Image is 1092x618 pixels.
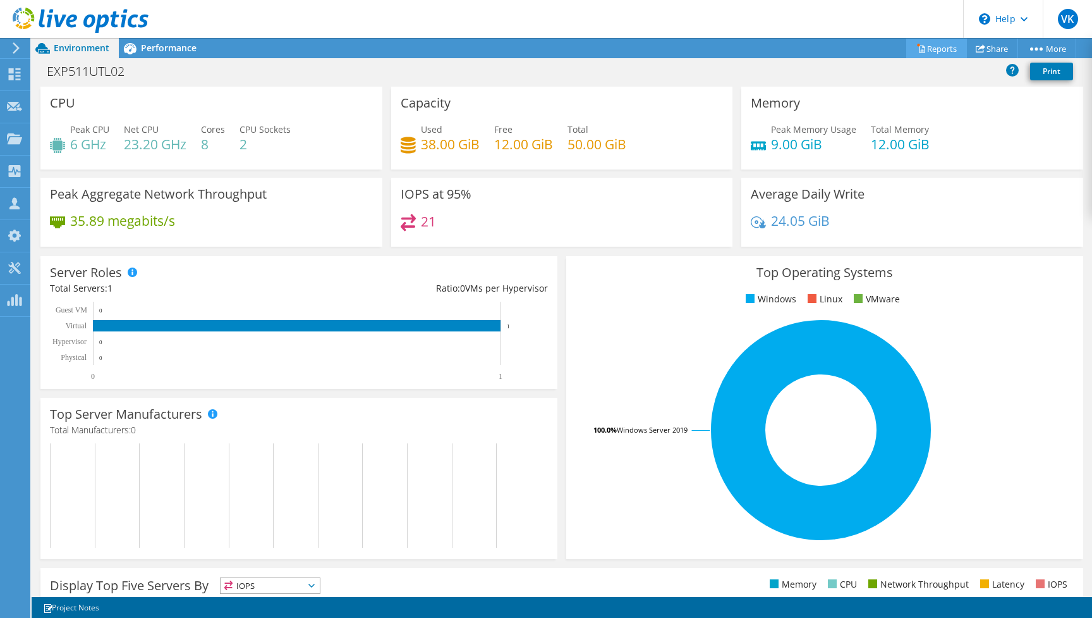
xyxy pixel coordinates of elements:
[593,425,617,435] tspan: 100.0%
[751,187,864,201] h3: Average Daily Write
[966,39,1018,58] a: Share
[825,578,857,591] li: CPU
[979,13,990,25] svg: \n
[507,323,510,330] text: 1
[91,372,95,381] text: 0
[66,321,87,330] text: Virtual
[50,281,299,295] div: Total Servers:
[771,123,856,135] span: Peak Memory Usage
[34,600,108,615] a: Project Notes
[99,307,102,314] text: 0
[54,42,109,54] span: Environment
[494,123,513,135] span: Free
[41,65,144,78] h1: EXP511UTL02
[50,266,122,280] h3: Server Roles
[107,282,112,294] span: 1
[751,96,800,110] h3: Memory
[421,123,442,135] span: Used
[804,292,842,306] li: Linux
[1058,9,1078,29] span: VK
[221,578,320,593] span: IOPS
[70,123,109,135] span: Peak CPU
[240,137,291,151] h4: 2
[99,339,102,345] text: 0
[131,424,136,436] span: 0
[771,214,830,228] h4: 24.05 GiB
[299,281,548,295] div: Ratio: VMs per Hypervisor
[240,123,291,135] span: CPU Sockets
[460,282,465,294] span: 0
[576,266,1074,280] h3: Top Operating Systems
[124,123,159,135] span: Net CPU
[567,137,626,151] h4: 50.00 GiB
[567,123,588,135] span: Total
[50,187,267,201] h3: Peak Aggregate Network Throughput
[52,337,87,346] text: Hypervisor
[767,578,816,591] li: Memory
[494,137,553,151] h4: 12.00 GiB
[70,137,109,151] h4: 6 GHz
[743,292,796,306] li: Windows
[499,372,502,381] text: 1
[401,187,471,201] h3: IOPS at 95%
[50,423,548,437] h4: Total Manufacturers:
[56,306,87,314] text: Guest VM
[141,42,197,54] span: Performance
[771,137,856,151] h4: 9.00 GiB
[50,407,202,421] h3: Top Server Manufacturers
[1017,39,1076,58] a: More
[617,425,688,435] tspan: Windows Server 2019
[421,137,480,151] h4: 38.00 GiB
[50,96,75,110] h3: CPU
[977,578,1024,591] li: Latency
[851,292,900,306] li: VMware
[124,137,186,151] h4: 23.20 GHz
[1030,63,1073,80] a: Print
[871,137,930,151] h4: 12.00 GiB
[906,39,967,58] a: Reports
[401,96,451,110] h3: Capacity
[99,355,102,361] text: 0
[871,123,929,135] span: Total Memory
[865,578,969,591] li: Network Throughput
[1033,578,1067,591] li: IOPS
[201,137,225,151] h4: 8
[201,123,225,135] span: Cores
[70,214,175,228] h4: 35.89 megabits/s
[421,214,436,228] h4: 21
[61,353,87,362] text: Physical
